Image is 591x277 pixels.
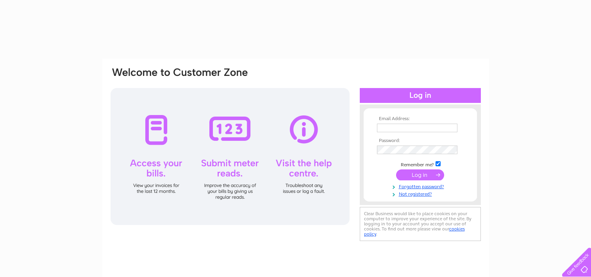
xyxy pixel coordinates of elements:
[375,160,466,168] td: Remember me?
[396,169,444,180] input: Submit
[375,116,466,122] th: Email Address:
[364,226,465,237] a: cookies policy
[360,207,481,241] div: Clear Business would like to place cookies on your computer to improve your experience of the sit...
[375,138,466,144] th: Password:
[377,190,466,197] a: Not registered?
[377,182,466,190] a: Forgotten password?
